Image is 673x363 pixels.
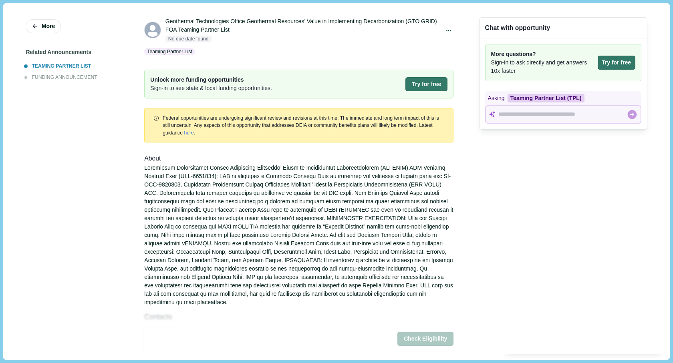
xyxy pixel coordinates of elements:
[150,84,272,92] span: Sign-in to see state & local funding opportunities.
[150,76,272,84] span: Unlock more funding opportunities
[165,36,212,43] span: No due date found
[144,154,453,164] div: About
[144,164,453,307] div: Loremipsum Dolorsitamet Consec Adipiscing Elitseddo’ Eiusm te Incididuntut Laboreetdolorem (ALI E...
[32,63,119,70] div: TEAMING PARTNER LIST
[26,19,61,33] button: More
[26,48,119,56] div: Related Announcements
[491,58,595,75] span: Sign-in to ask directly and get answers 10x faster
[405,77,447,91] button: Try for free
[491,50,595,58] span: More questions?
[485,23,550,32] div: Chat with opportunity
[163,115,439,136] span: Federal opportunities are undergoing significant review and revisions at this time. The immediate...
[598,56,635,70] button: Try for free
[147,48,192,55] p: Teaming Partner List
[145,22,161,38] svg: avatar
[184,130,194,136] a: here
[485,91,641,105] div: Asking
[397,332,453,346] button: Check Eligibility
[165,17,441,34] div: Geothermal Technologies Office Geothermal Resources’ Value in Implementing Decarbonization (GTO G...
[42,23,55,30] span: More
[508,94,584,102] div: Teaming Partner List (TPL)
[32,74,119,81] div: FUNDING ANNOUNCEMENT
[163,114,445,136] div: .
